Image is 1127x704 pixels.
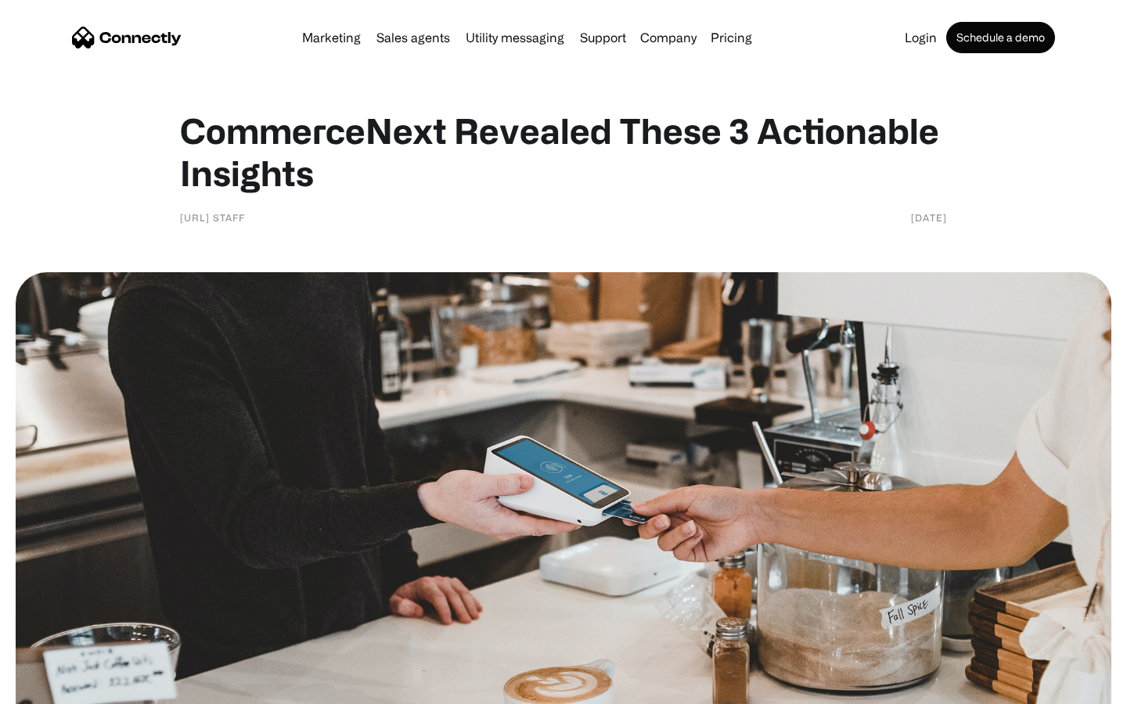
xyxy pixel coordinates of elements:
[180,110,947,194] h1: CommerceNext Revealed These 3 Actionable Insights
[296,31,367,44] a: Marketing
[31,677,94,699] ul: Language list
[911,210,947,225] div: [DATE]
[898,31,943,44] a: Login
[640,27,697,48] div: Company
[180,210,245,225] div: [URL] Staff
[370,31,456,44] a: Sales agents
[946,22,1055,53] a: Schedule a demo
[459,31,571,44] a: Utility messaging
[574,31,632,44] a: Support
[704,31,758,44] a: Pricing
[16,677,94,699] aside: Language selected: English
